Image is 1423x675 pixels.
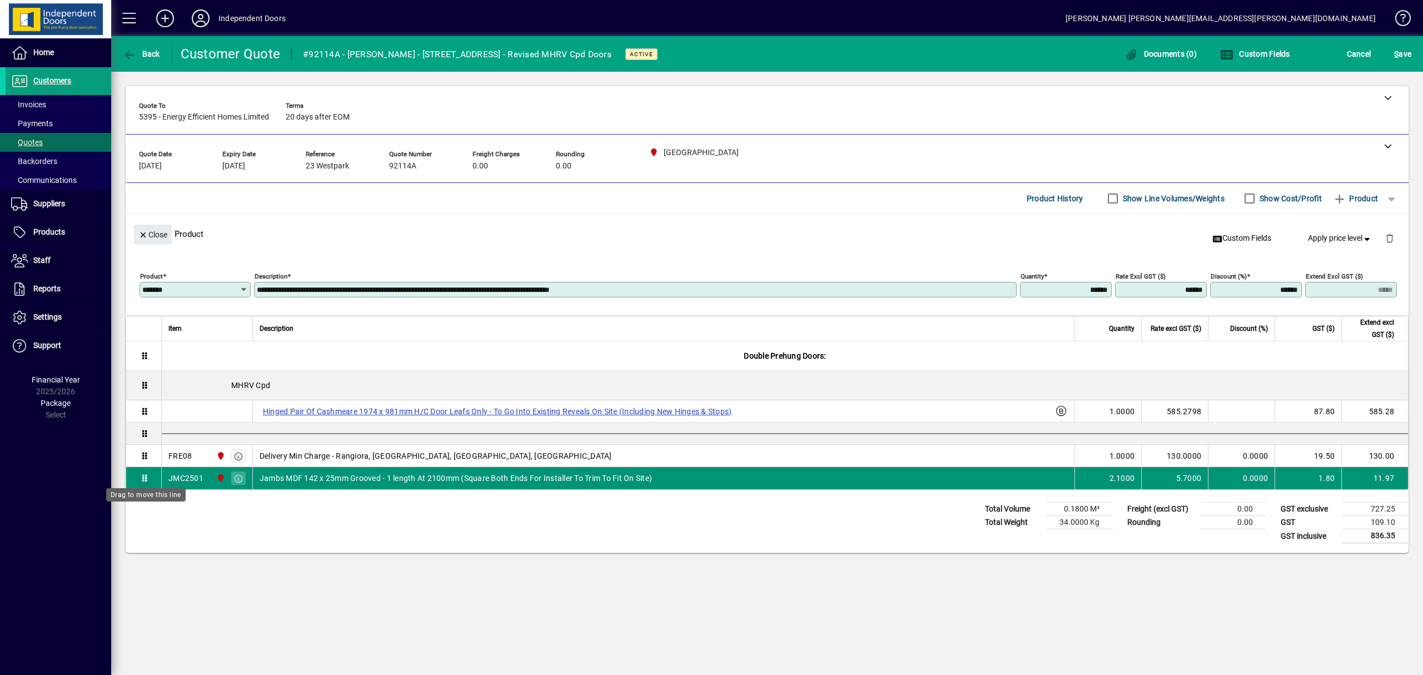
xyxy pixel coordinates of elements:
span: Apply price level [1308,232,1372,244]
span: Christchurch [213,450,226,462]
button: Add [147,8,183,28]
td: 87.80 [1275,400,1341,423]
div: 130.0000 [1148,450,1201,461]
a: Products [6,219,111,246]
a: Staff [6,247,111,275]
label: Show Line Volumes/Weights [1121,193,1225,204]
button: Back [120,44,163,64]
mat-label: Extend excl GST ($) [1306,272,1363,280]
button: Profile [183,8,218,28]
span: 20 days after EOM [286,113,350,122]
div: FRE08 [168,450,192,461]
span: Description [260,322,293,335]
div: JMC2501 [168,473,203,484]
button: Custom Fields [1217,44,1293,64]
span: Staff [33,256,51,265]
span: Communications [11,176,77,185]
span: Delivery Min Charge - Rangiora, [GEOGRAPHIC_DATA], [GEOGRAPHIC_DATA], [GEOGRAPHIC_DATA] [260,450,612,461]
span: Customers [33,76,71,85]
span: S [1394,49,1399,58]
td: 0.1800 M³ [1046,503,1113,516]
td: GST [1275,516,1342,529]
td: 34.0000 Kg [1046,516,1113,529]
div: MHRV Cpd [162,371,1408,400]
span: 2.1000 [1109,473,1135,484]
app-page-header-button: Close [131,229,175,239]
a: Reports [6,275,111,303]
span: [DATE] [222,162,245,171]
span: Custom Fields [1212,232,1271,244]
span: Invoices [11,100,46,109]
button: Close [134,225,172,245]
span: Item [168,322,182,335]
mat-label: Rate excl GST ($) [1116,272,1166,280]
a: Suppliers [6,190,111,218]
button: Product [1327,188,1384,209]
td: 0.0000 [1208,445,1275,467]
span: Suppliers [33,199,65,208]
span: Back [123,49,160,58]
td: 0.0000 [1208,467,1275,489]
span: 23 Westpark [306,162,349,171]
app-page-header-button: Delete [1376,233,1403,243]
span: Home [33,48,54,57]
td: 11.97 [1341,467,1408,489]
td: GST inclusive [1275,529,1342,543]
td: 109.10 [1342,516,1409,529]
button: Apply price level [1303,229,1377,249]
mat-label: Quantity [1021,272,1044,280]
div: [PERSON_NAME] [PERSON_NAME][EMAIL_ADDRESS][PERSON_NAME][DOMAIN_NAME] [1066,9,1376,27]
span: 0.00 [556,162,571,171]
td: Total Volume [979,503,1046,516]
span: 0.00 [472,162,488,171]
span: Rate excl GST ($) [1151,322,1201,335]
label: Hinged Pair Of Cashmeare 1974 x 981mm H/C Door Leafs Only - To Go Into Existing Reveals On Site (... [260,405,735,418]
div: #92114A - [PERSON_NAME] - [STREET_ADDRESS] - Revised MHRV Cpd Doors [303,46,611,63]
div: 585.2798 [1148,406,1201,417]
span: Product History [1027,190,1083,207]
span: Extend excl GST ($) [1349,316,1394,341]
span: 1.0000 [1109,450,1135,461]
td: 130.00 [1341,445,1408,467]
span: ave [1394,45,1411,63]
mat-label: Description [255,272,287,280]
div: Customer Quote [181,45,281,63]
a: Home [6,39,111,67]
span: Financial Year [32,375,80,384]
a: Payments [6,114,111,133]
td: 0.00 [1200,516,1266,529]
td: Freight (excl GST) [1122,503,1200,516]
span: Documents (0) [1125,49,1197,58]
button: Custom Fields [1208,229,1276,249]
span: Active [630,51,653,58]
button: Save [1391,44,1414,64]
a: Support [6,332,111,360]
span: Backorders [11,157,57,166]
td: Total Weight [979,516,1046,529]
span: Reports [33,284,61,293]
span: Discount (%) [1230,322,1268,335]
a: Settings [6,304,111,331]
app-page-header-button: Back [111,44,172,64]
span: Jambs MDF 142 x 25mm Grooved - 1 length At 2100mm (Square Both Ends For Installer To Trim To Fit ... [260,473,652,484]
a: Communications [6,171,111,190]
div: Double Prehung Doors: [162,341,1408,370]
a: Quotes [6,133,111,152]
span: Cancel [1347,45,1371,63]
span: 5395 - Energy Efficient Homes Limited [139,113,269,122]
mat-label: Discount (%) [1211,272,1247,280]
a: Invoices [6,95,111,114]
a: Backorders [6,152,111,171]
span: Quantity [1109,322,1135,335]
span: Support [33,341,61,350]
td: GST exclusive [1275,503,1342,516]
div: Drag to move this line [106,488,186,502]
td: 585.28 [1341,400,1408,423]
td: 1.80 [1275,467,1341,489]
button: Product History [1022,188,1088,209]
span: Close [138,226,167,244]
button: Delete [1376,225,1403,251]
span: GST ($) [1312,322,1335,335]
button: Cancel [1344,44,1374,64]
span: Settings [33,312,62,321]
